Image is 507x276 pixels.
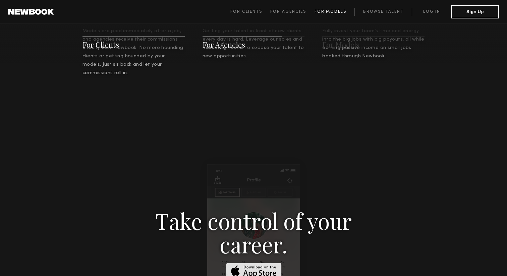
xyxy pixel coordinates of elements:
[412,8,451,16] a: Log in
[354,8,412,16] a: Browse Talent
[203,40,245,50] a: For Agencies
[322,40,359,50] a: For Models
[315,10,346,14] span: For Models
[82,40,119,50] a: For Clients
[230,8,270,16] a: For Clients
[230,10,262,14] span: For Clients
[270,8,314,16] a: For Agencies
[270,10,306,14] span: For Agencies
[451,5,499,18] button: Sign Up
[138,209,369,256] h3: Take control of your career.
[315,8,355,16] a: For Models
